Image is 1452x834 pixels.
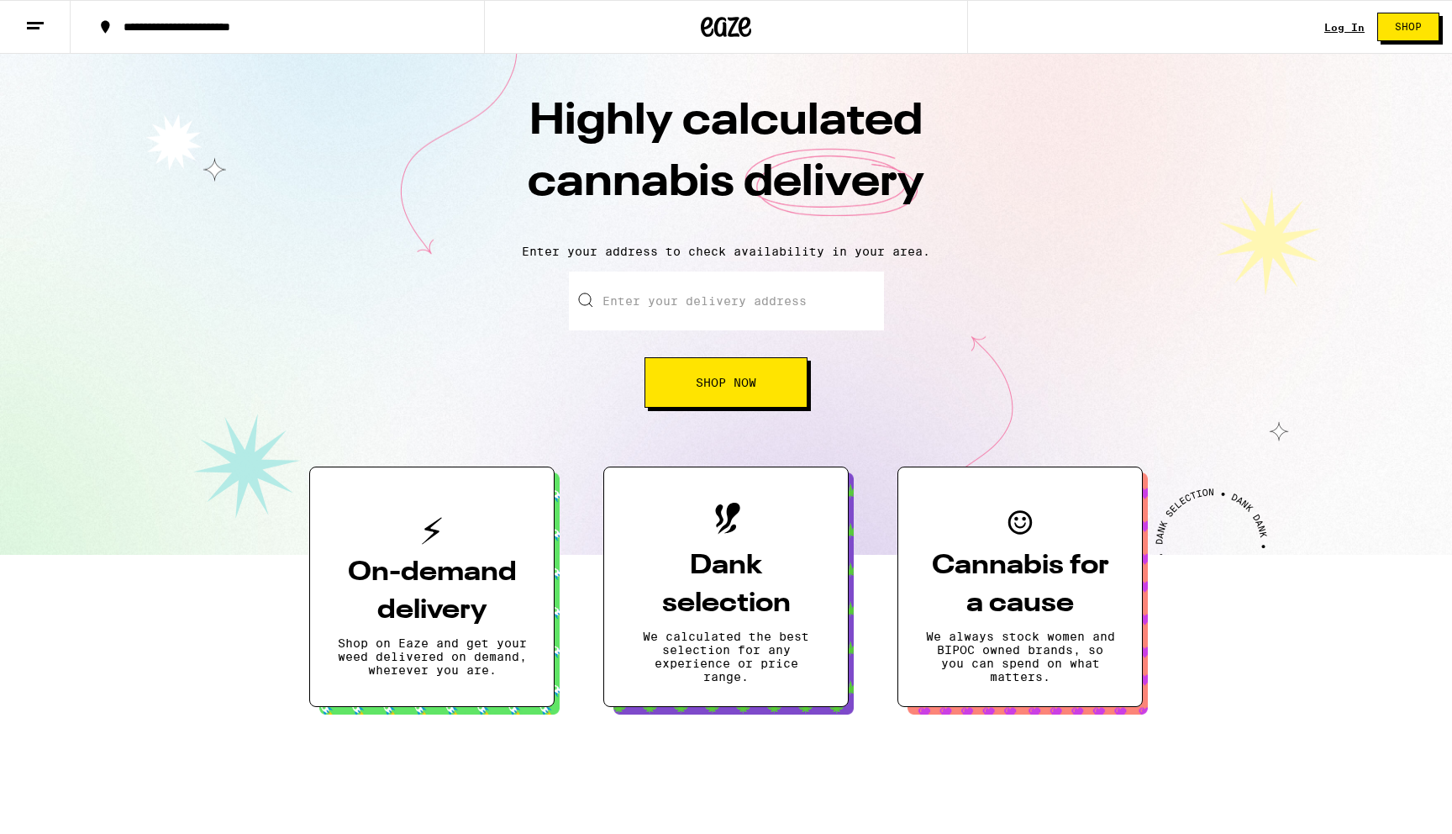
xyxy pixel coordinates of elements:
[925,630,1115,684] p: We always stock women and BIPOC owned brands, so you can spend on what matters.
[309,467,555,707] button: On-demand deliveryShop on Eaze and get your weed delivered on demand, wherever you are.
[631,547,821,623] h3: Dank selection
[696,377,756,388] span: Shop Now
[1377,13,1439,41] button: Shop
[337,554,527,630] h3: On-demand delivery
[337,636,527,677] p: Shop on Eaze and get your weed delivered on demand, wherever you are.
[1395,22,1422,32] span: Shop
[644,357,808,408] button: Shop Now
[631,630,821,684] p: We calculated the best selection for any experience or price range.
[17,245,1435,258] p: Enter your address to check availability in your area.
[897,467,1143,707] button: Cannabis for a causeWe always stock women and BIPOC owned brands, so you can spend on what matters.
[925,547,1115,623] h3: Cannabis for a cause
[432,92,1020,231] h1: Highly calculated cannabis delivery
[603,467,849,707] button: Dank selectionWe calculated the best selection for any experience or price range.
[569,272,884,330] input: Enter your delivery address
[1324,22,1365,33] div: Log In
